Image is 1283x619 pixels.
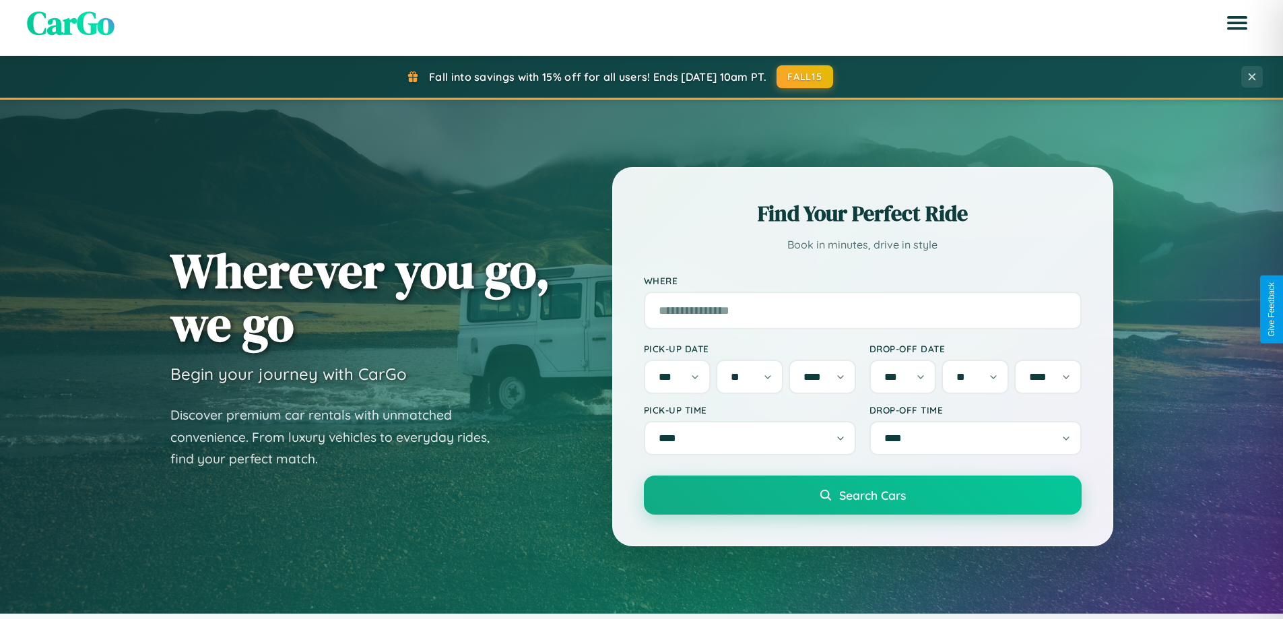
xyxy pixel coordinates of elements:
h2: Find Your Perfect Ride [644,199,1082,228]
p: Book in minutes, drive in style [644,235,1082,255]
div: Give Feedback [1267,282,1276,337]
span: CarGo [27,1,114,45]
span: Fall into savings with 15% off for all users! Ends [DATE] 10am PT. [429,70,766,84]
label: Pick-up Time [644,404,856,416]
label: Where [644,275,1082,286]
span: Search Cars [839,488,906,502]
button: Search Cars [644,476,1082,515]
button: FALL15 [777,65,833,88]
h1: Wherever you go, we go [170,244,550,350]
label: Drop-off Time [869,404,1082,416]
label: Drop-off Date [869,343,1082,354]
p: Discover premium car rentals with unmatched convenience. From luxury vehicles to everyday rides, ... [170,404,507,470]
h3: Begin your journey with CarGo [170,364,407,384]
button: Open menu [1218,4,1256,42]
label: Pick-up Date [644,343,856,354]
